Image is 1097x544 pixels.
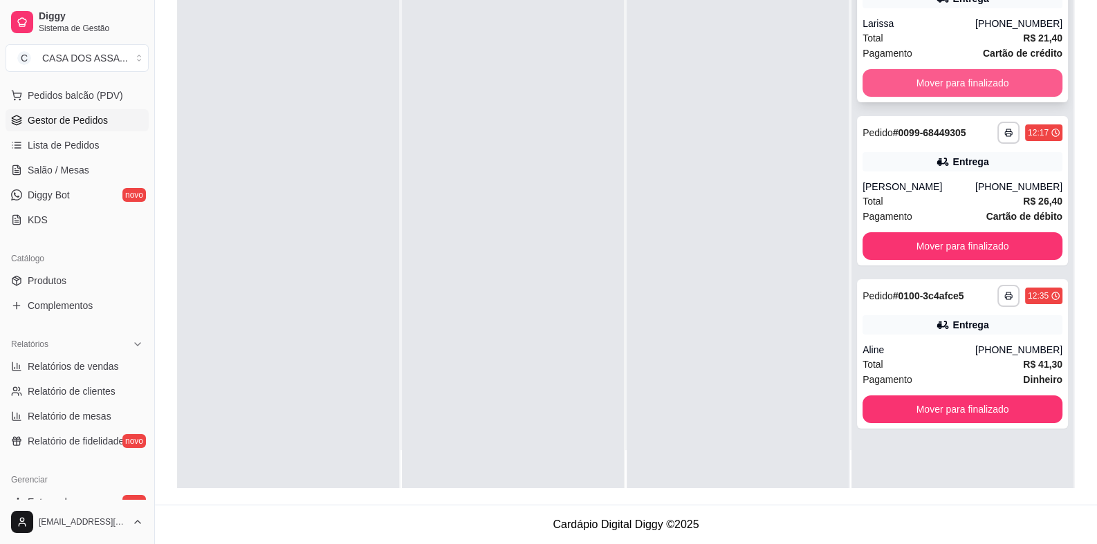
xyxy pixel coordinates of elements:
strong: R$ 21,40 [1023,32,1062,44]
div: Catálogo [6,247,149,270]
span: Lista de Pedidos [28,138,100,152]
div: 12:35 [1028,290,1049,301]
strong: Dinheiro [1023,374,1062,385]
button: Mover para finalizado [863,232,1062,260]
a: Relatório de clientes [6,380,149,402]
div: Aline [863,343,975,357]
div: 12:17 [1028,127,1049,138]
button: [EMAIL_ADDRESS][DOMAIN_NAME] [6,505,149,538]
strong: Cartão de débito [986,211,1062,222]
span: Salão / Mesas [28,163,89,177]
a: KDS [6,209,149,231]
strong: # 0099-68449305 [893,127,966,138]
span: Relatório de mesas [28,409,111,423]
span: Total [863,30,883,46]
button: Select a team [6,44,149,72]
span: Relatório de fidelidade [28,434,124,448]
span: C [17,51,31,65]
span: Sistema de Gestão [39,23,143,34]
button: Mover para finalizado [863,395,1062,423]
span: Relatórios de vendas [28,359,119,373]
span: Produtos [28,274,66,288]
a: Diggy Botnovo [6,184,149,206]
button: Pedidos balcão (PDV) [6,84,149,106]
span: Gestor de Pedidos [28,113,108,127]
span: Complementos [28,299,93,312]
span: Relatórios [11,339,48,350]
a: Lista de Pedidos [6,134,149,156]
span: Pedido [863,127,893,138]
a: Complementos [6,294,149,317]
footer: Cardápio Digital Diggy © 2025 [155,505,1097,544]
span: Pagamento [863,46,912,61]
div: [PHONE_NUMBER] [975,343,1062,357]
span: Diggy Bot [28,188,70,202]
a: Produtos [6,270,149,292]
button: Mover para finalizado [863,69,1062,97]
a: DiggySistema de Gestão [6,6,149,39]
div: [PHONE_NUMBER] [975,180,1062,194]
div: [PHONE_NUMBER] [975,17,1062,30]
span: KDS [28,213,48,227]
div: Entrega [952,155,988,169]
strong: # 0100-3c4afce5 [893,290,964,301]
strong: R$ 41,30 [1023,359,1062,370]
span: Pedido [863,290,893,301]
span: Pagamento [863,209,912,224]
div: Gerenciar [6,469,149,491]
span: Total [863,194,883,209]
span: Relatório de clientes [28,384,116,398]
div: Larissa [863,17,975,30]
a: Gestor de Pedidos [6,109,149,131]
a: Salão / Mesas [6,159,149,181]
span: Diggy [39,10,143,23]
a: Entregadoresnovo [6,491,149,513]
strong: R$ 26,40 [1023,196,1062,207]
a: Relatório de fidelidadenovo [6,430,149,452]
span: Entregadores [28,495,86,509]
span: Pedidos balcão (PDV) [28,88,123,102]
div: CASA DOS ASSA ... [42,51,128,65]
span: [EMAIL_ADDRESS][DOMAIN_NAME] [39,516,127,527]
a: Relatórios de vendas [6,355,149,377]
span: Pagamento [863,372,912,387]
span: Total [863,357,883,372]
div: [PERSON_NAME] [863,180,975,194]
div: Entrega [952,318,988,332]
strong: Cartão de crédito [983,48,1062,59]
a: Relatório de mesas [6,405,149,427]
